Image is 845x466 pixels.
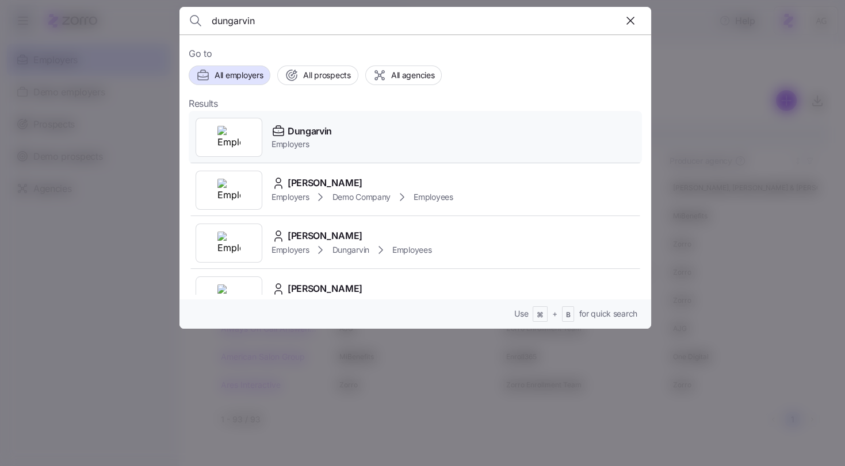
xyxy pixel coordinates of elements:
span: Employers [272,138,332,150]
span: Dungarvin [332,244,369,256]
span: Employers [272,244,309,256]
img: Employer logo [217,232,240,255]
button: All employers [189,66,270,85]
span: All agencies [391,70,435,81]
span: Use [514,308,528,319]
span: Results [189,97,218,111]
span: B [566,310,571,320]
button: All prospects [277,66,358,85]
span: All prospects [303,70,350,81]
img: Employer logo [217,126,240,149]
span: [PERSON_NAME] [288,282,362,296]
span: Go to [189,47,642,61]
span: Employers [272,191,309,203]
span: Employees [392,244,431,256]
span: Dungarvin [288,124,332,138]
span: Employees [414,191,453,203]
img: Employer logo [217,284,240,307]
span: Demo Company [332,191,391,203]
span: All employers [215,70,263,81]
button: All agencies [365,66,442,85]
span: ⌘ [537,310,544,320]
span: [PERSON_NAME] [288,176,362,190]
span: + [552,308,557,319]
img: Employer logo [217,179,240,202]
span: [PERSON_NAME] [288,229,362,243]
span: for quick search [579,308,637,319]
